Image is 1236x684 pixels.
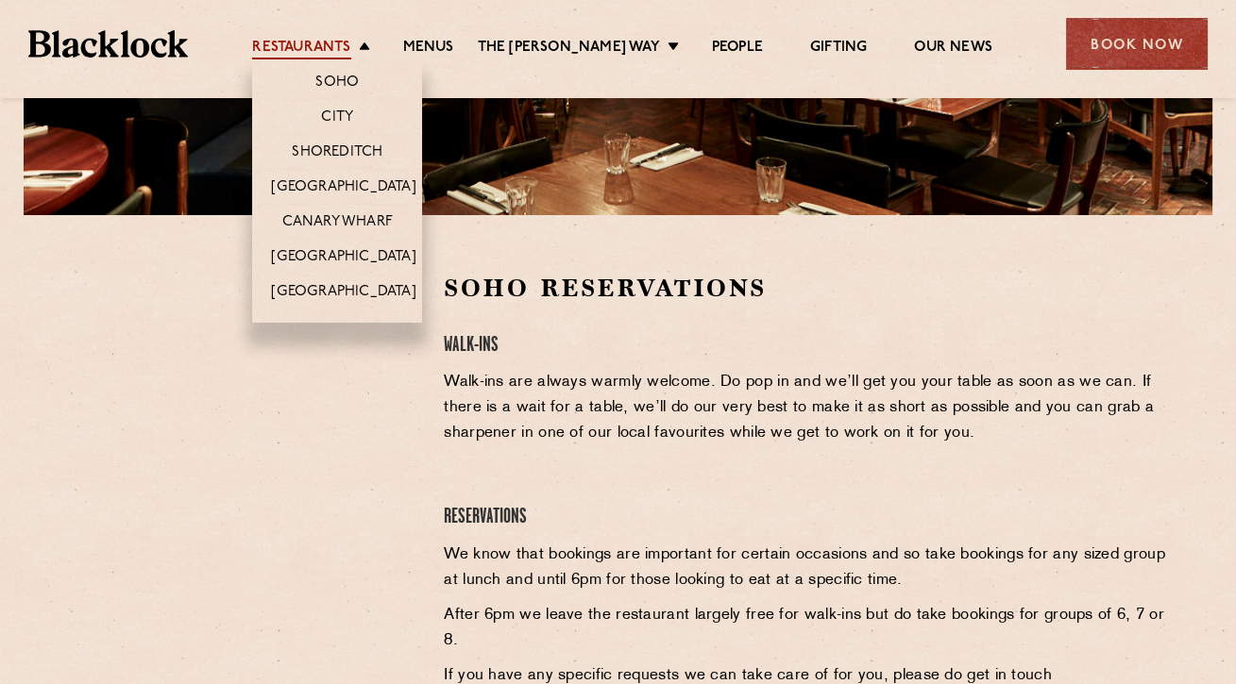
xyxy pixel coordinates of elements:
[271,248,415,269] a: [GEOGRAPHIC_DATA]
[444,542,1168,593] p: We know that bookings are important for certain occasions and so take bookings for any sized grou...
[271,283,415,304] a: [GEOGRAPHIC_DATA]
[321,108,353,129] a: City
[136,272,347,556] iframe: OpenTable make booking widget
[444,333,1168,359] h4: Walk-Ins
[315,74,359,94] a: Soho
[292,143,382,164] a: Shoreditch
[444,370,1168,446] p: Walk-ins are always warmly welcome. Do pop in and we’ll get you your table as soon as we can. If ...
[444,603,1168,654] p: After 6pm we leave the restaurant largely free for walk-ins but do take bookings for groups of 6,...
[282,213,393,234] a: Canary Wharf
[444,505,1168,530] h4: Reservations
[271,178,415,199] a: [GEOGRAPHIC_DATA]
[252,39,350,59] a: Restaurants
[914,39,992,59] a: Our News
[403,39,454,59] a: Menus
[1066,18,1208,70] div: Book Now
[712,39,763,59] a: People
[810,39,867,59] a: Gifting
[28,30,188,58] img: BL_Textured_Logo-footer-cropped.svg
[444,272,1168,305] h2: Soho Reservations
[478,39,660,59] a: The [PERSON_NAME] Way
